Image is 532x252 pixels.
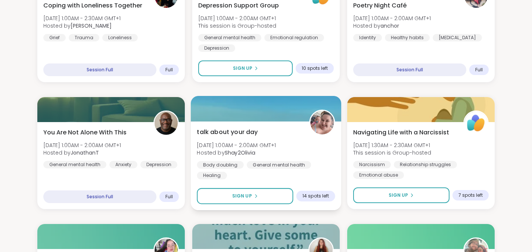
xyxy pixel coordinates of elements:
[109,161,137,168] div: Anxiety
[198,60,293,76] button: Sign Up
[71,22,112,29] b: [PERSON_NAME]
[197,141,276,149] span: [DATE] 1:00AM - 2:00AM GMT+1
[475,67,483,73] span: Full
[197,188,293,204] button: Sign Up
[43,34,66,41] div: Grief
[225,149,255,156] b: Shay2Olivia
[302,193,329,199] span: 14 spots left
[69,34,99,41] div: Trauma
[302,65,328,71] span: 10 spots left
[232,193,252,199] span: Sign Up
[353,63,466,76] div: Session Full
[264,34,324,41] div: Emotional regulation
[353,149,431,156] span: This session is Group-hosted
[43,63,156,76] div: Session Full
[102,34,138,41] div: Loneliness
[385,34,430,41] div: Healthy habits
[43,149,121,156] span: Hosted by
[353,1,407,10] span: Poetry Night Café
[247,161,311,168] div: General mental health
[380,22,399,29] b: anchor
[198,44,235,52] div: Depression
[165,194,173,200] span: Full
[389,192,408,199] span: Sign Up
[353,34,382,41] div: Identity
[353,161,391,168] div: Narcissism
[43,128,127,137] span: You Are Not Alone With This
[197,172,227,179] div: Healing
[43,161,106,168] div: General mental health
[155,112,178,135] img: JonathanT
[464,112,488,135] img: ShareWell
[353,15,431,22] span: [DATE] 1:00AM - 2:00AM GMT+1
[197,161,243,168] div: Body doubling
[353,141,431,149] span: [DATE] 1:30AM - 2:30AM GMT+1
[353,171,404,179] div: Emotional abuse
[310,111,334,134] img: Shay2Olivia
[353,128,449,137] span: Navigating Life with a Narcissist
[43,1,142,10] span: Coping with Loneliness Together
[197,149,276,156] span: Hosted by
[233,65,252,72] span: Sign Up
[165,67,173,73] span: Full
[353,187,449,203] button: Sign Up
[43,15,121,22] span: [DATE] 1:00AM - 2:30AM GMT+1
[43,141,121,149] span: [DATE] 1:00AM - 2:00AM GMT+1
[197,128,258,137] span: talk about your day
[43,22,121,29] span: Hosted by
[71,149,99,156] b: JonathanT
[198,15,276,22] span: [DATE] 1:00AM - 2:00AM GMT+1
[198,22,276,29] span: This session is Group-hosted
[43,190,156,203] div: Session Full
[394,161,457,168] div: Relationship struggles
[433,34,482,41] div: [MEDICAL_DATA]
[198,34,261,41] div: General mental health
[458,192,483,198] span: 7 spots left
[140,161,177,168] div: Depression
[198,1,279,10] span: Depression Support Group
[353,22,431,29] span: Hosted by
